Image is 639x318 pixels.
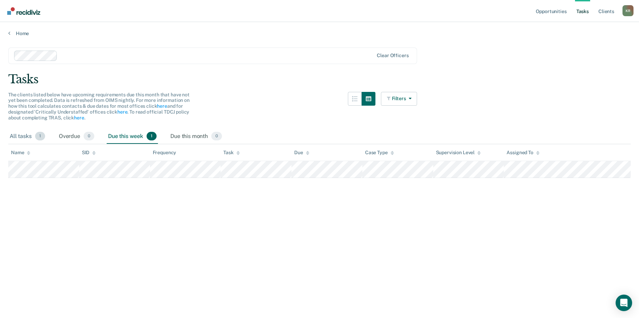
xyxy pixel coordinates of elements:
[82,150,96,156] div: SID
[117,109,127,115] a: here
[507,150,539,156] div: Assigned To
[8,30,631,36] a: Home
[381,92,417,106] button: Filters
[74,115,84,120] a: here
[107,129,158,144] div: Due this week1
[616,295,632,311] div: Open Intercom Messenger
[157,103,167,109] a: here
[622,5,633,16] div: K R
[11,150,30,156] div: Name
[8,72,631,86] div: Tasks
[294,150,309,156] div: Due
[84,132,94,141] span: 0
[35,132,45,141] span: 1
[365,150,394,156] div: Case Type
[622,5,633,16] button: Profile dropdown button
[7,7,40,15] img: Recidiviz
[223,150,239,156] div: Task
[57,129,96,144] div: Overdue0
[211,132,222,141] span: 0
[8,92,190,120] span: The clients listed below have upcoming requirements due this month that have not yet been complet...
[147,132,157,141] span: 1
[377,53,408,59] div: Clear officers
[436,150,481,156] div: Supervision Level
[169,129,223,144] div: Due this month0
[8,129,46,144] div: All tasks1
[153,150,177,156] div: Frequency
